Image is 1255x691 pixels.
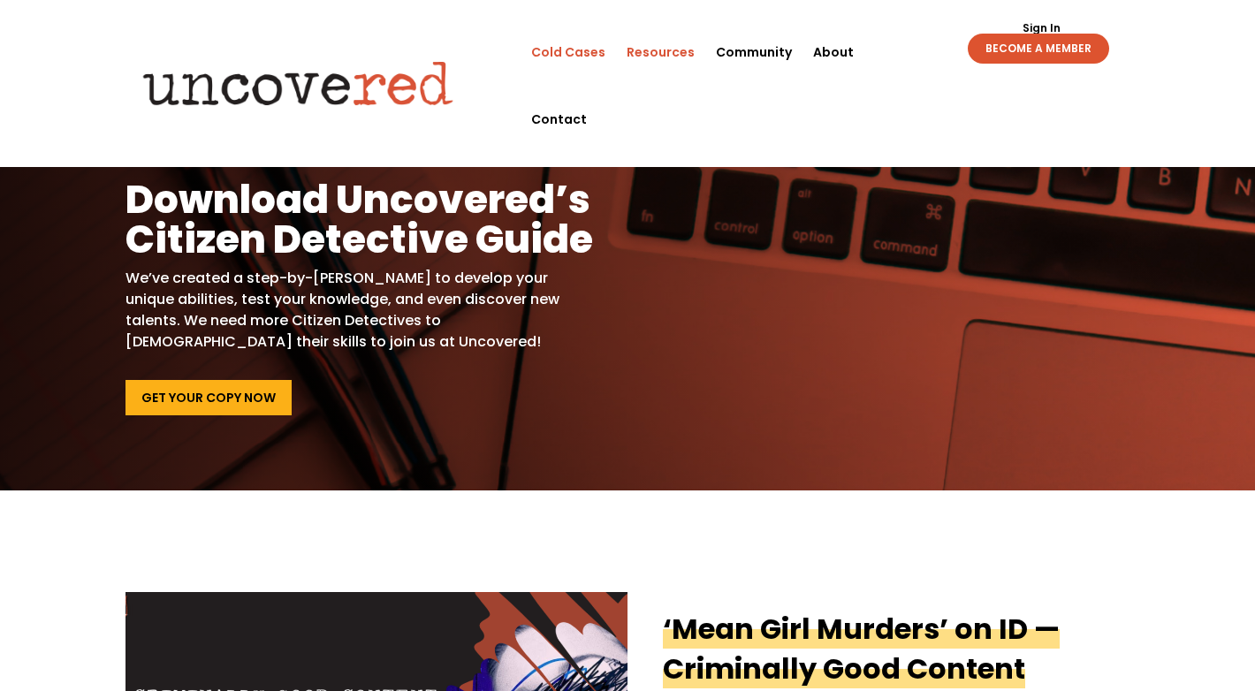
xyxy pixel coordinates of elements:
[968,34,1109,64] a: BECOME A MEMBER
[1013,23,1070,34] a: Sign In
[125,380,292,415] a: Get Your Copy Now
[128,49,468,118] img: Uncovered logo
[125,268,600,353] p: We’ve created a step-by-[PERSON_NAME] to develop your unique abilities, test your knowledge, and ...
[716,19,792,86] a: Community
[813,19,854,86] a: About
[531,19,605,86] a: Cold Cases
[125,179,600,268] h1: Download Uncovered’s Citizen Detective Guide
[663,609,1060,688] a: ‘Mean Girl Murders’ on ID — Criminally Good Content
[627,19,695,86] a: Resources
[531,86,587,153] a: Contact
